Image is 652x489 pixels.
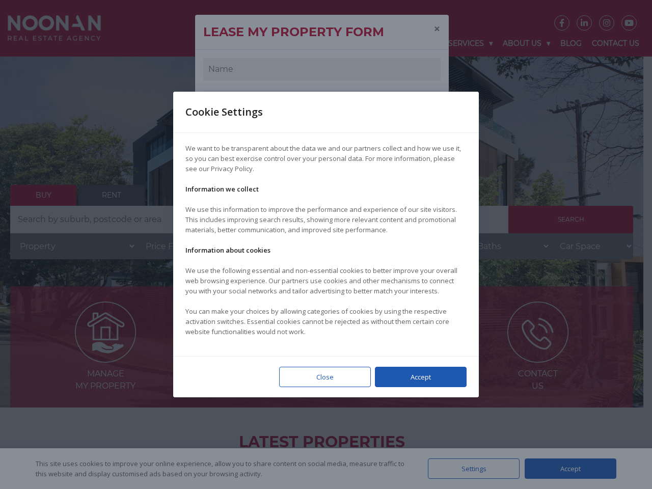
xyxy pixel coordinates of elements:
strong: Information about cookies [185,246,270,255]
div: Cookie Settings [185,92,275,132]
p: We use this information to improve the performance and experience of our site visitors. This incl... [185,204,467,235]
p: You can make your choices by allowing categories of cookies by using the respective activation sw... [185,306,467,337]
strong: Information we collect [185,184,259,194]
p: We want to be transparent about the data we and our partners collect and how we use it, so you ca... [185,143,467,174]
div: Close [279,367,371,387]
div: Accept [375,367,467,387]
p: We use the following essential and non-essential cookies to better improve your overall web brows... [185,265,467,296]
